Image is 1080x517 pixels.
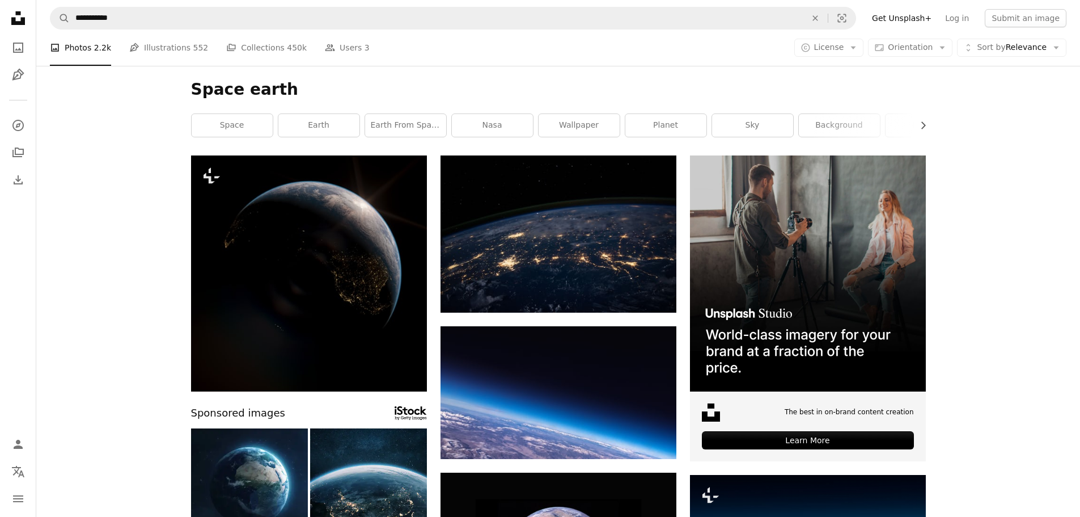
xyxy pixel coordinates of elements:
[799,114,880,137] a: background
[191,268,427,278] a: a view of the earth from space at night
[50,7,70,29] button: Search Unsplash
[794,39,864,57] button: License
[913,114,926,137] button: scroll list to the right
[191,79,926,100] h1: Space earth
[441,326,676,459] img: outer space photography of earth
[938,9,976,27] a: Log in
[193,41,209,54] span: 552
[325,30,370,66] a: Users 3
[287,41,307,54] span: 450k
[7,64,29,86] a: Illustrations
[865,9,938,27] a: Get Unsplash+
[191,405,285,422] span: Sponsored images
[712,114,793,137] a: sky
[828,7,855,29] button: Visual search
[129,30,208,66] a: Illustrations 552
[365,41,370,54] span: 3
[814,43,844,52] span: License
[7,141,29,164] a: Collections
[278,114,359,137] a: earth
[690,155,926,461] a: The best in on-brand content creationLearn More
[539,114,620,137] a: wallpaper
[192,114,273,137] a: space
[7,36,29,59] a: Photos
[886,114,967,137] a: nature
[985,9,1066,27] button: Submit an image
[7,460,29,483] button: Language
[977,42,1047,53] span: Relevance
[50,7,856,30] form: Find visuals sitewide
[690,155,926,392] img: file-1715651741414-859baba4300dimage
[7,487,29,510] button: Menu
[191,155,427,392] img: a view of the earth from space at night
[702,403,720,422] img: file-1631678316303-ed18b8b5cb9cimage
[7,433,29,456] a: Log in / Sign up
[888,43,933,52] span: Orientation
[441,155,676,313] img: photo of outer space
[785,407,914,417] span: The best in on-brand content creation
[441,229,676,239] a: photo of outer space
[868,39,952,57] button: Orientation
[957,39,1066,57] button: Sort byRelevance
[977,43,1005,52] span: Sort by
[226,30,307,66] a: Collections 450k
[7,169,29,191] a: Download History
[7,114,29,137] a: Explore
[803,7,828,29] button: Clear
[441,387,676,397] a: outer space photography of earth
[365,114,446,137] a: earth from space
[452,114,533,137] a: nasa
[702,431,914,449] div: Learn More
[625,114,706,137] a: planet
